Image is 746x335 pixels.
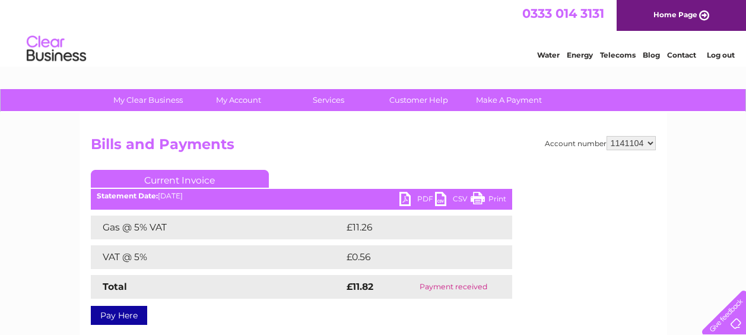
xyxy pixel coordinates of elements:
a: CSV [435,192,471,209]
a: My Clear Business [99,89,197,111]
a: Make A Payment [460,89,558,111]
a: Customer Help [370,89,468,111]
a: Log out [707,50,735,59]
a: Energy [567,50,593,59]
a: Telecoms [600,50,636,59]
a: My Account [189,89,287,111]
td: £11.26 [344,216,486,239]
div: [DATE] [91,192,512,200]
img: logo.png [26,31,87,67]
h2: Bills and Payments [91,136,656,159]
td: Gas @ 5% VAT [91,216,344,239]
a: Current Invoice [91,170,269,188]
a: Services [280,89,377,111]
strong: Total [103,281,127,292]
a: Blog [643,50,660,59]
td: Payment received [395,275,512,299]
b: Statement Date: [97,191,158,200]
a: Water [537,50,560,59]
a: 0333 014 3131 [522,6,604,21]
div: Clear Business is a trading name of Verastar Limited (registered in [GEOGRAPHIC_DATA] No. 3667643... [93,7,654,58]
a: Print [471,192,506,209]
a: Contact [667,50,696,59]
strong: £11.82 [347,281,373,292]
td: VAT @ 5% [91,245,344,269]
div: Account number [545,136,656,150]
td: £0.56 [344,245,484,269]
a: Pay Here [91,306,147,325]
a: PDF [399,192,435,209]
